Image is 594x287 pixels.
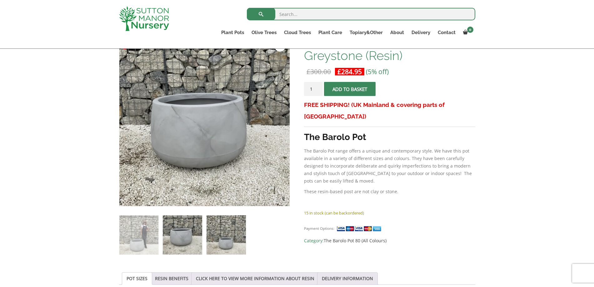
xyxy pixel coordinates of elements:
[408,28,434,37] a: Delivery
[163,215,202,254] img: The Barolo Pot 80 Colour Greystone (Resin) - Image 2
[337,67,341,76] span: £
[304,209,475,217] p: 15 in stock (can be backordered)
[387,28,408,37] a: About
[119,6,169,31] img: logo
[346,28,387,37] a: Topiary&Other
[155,273,188,284] a: RESIN BENEFITS
[467,27,473,33] span: 0
[337,225,383,232] img: payment supported
[304,99,475,122] h3: FREE SHIPPING! (UK Mainland & covering parts of [GEOGRAPHIC_DATA])
[304,82,323,96] input: Product quantity
[315,28,346,37] a: Plant Care
[247,8,475,20] input: Search...
[307,67,310,76] span: £
[304,132,366,142] strong: The Barolo Pot
[337,67,362,76] bdi: 284.95
[459,28,475,37] a: 0
[322,273,373,284] a: DELIVERY INFORMATION
[434,28,459,37] a: Contact
[280,28,315,37] a: Cloud Trees
[248,28,280,37] a: Olive Trees
[127,273,147,284] a: POT SIZES
[324,82,376,96] button: Add to basket
[119,215,158,254] img: The Barolo Pot 80 Colour Greystone (Resin)
[324,238,387,244] a: The Barolo Pot 80 (All Colours)
[304,36,475,62] h1: The Barolo Pot 80 Colour Greystone (Resin)
[207,215,246,254] img: The Barolo Pot 80 Colour Greystone (Resin) - Image 3
[304,226,334,231] small: Payment Options:
[304,188,475,195] p: These resin-based post are not clay or stone.
[366,67,389,76] span: (5% off)
[304,147,475,185] p: The Barolo Pot range offers a unique and contemporary style. We have this pot available in a vari...
[304,237,475,244] span: Category:
[196,273,314,284] a: CLICK HERE TO VIEW MORE INFORMATION ABOUT RESIN
[307,67,331,76] bdi: 300.00
[217,28,248,37] a: Plant Pots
